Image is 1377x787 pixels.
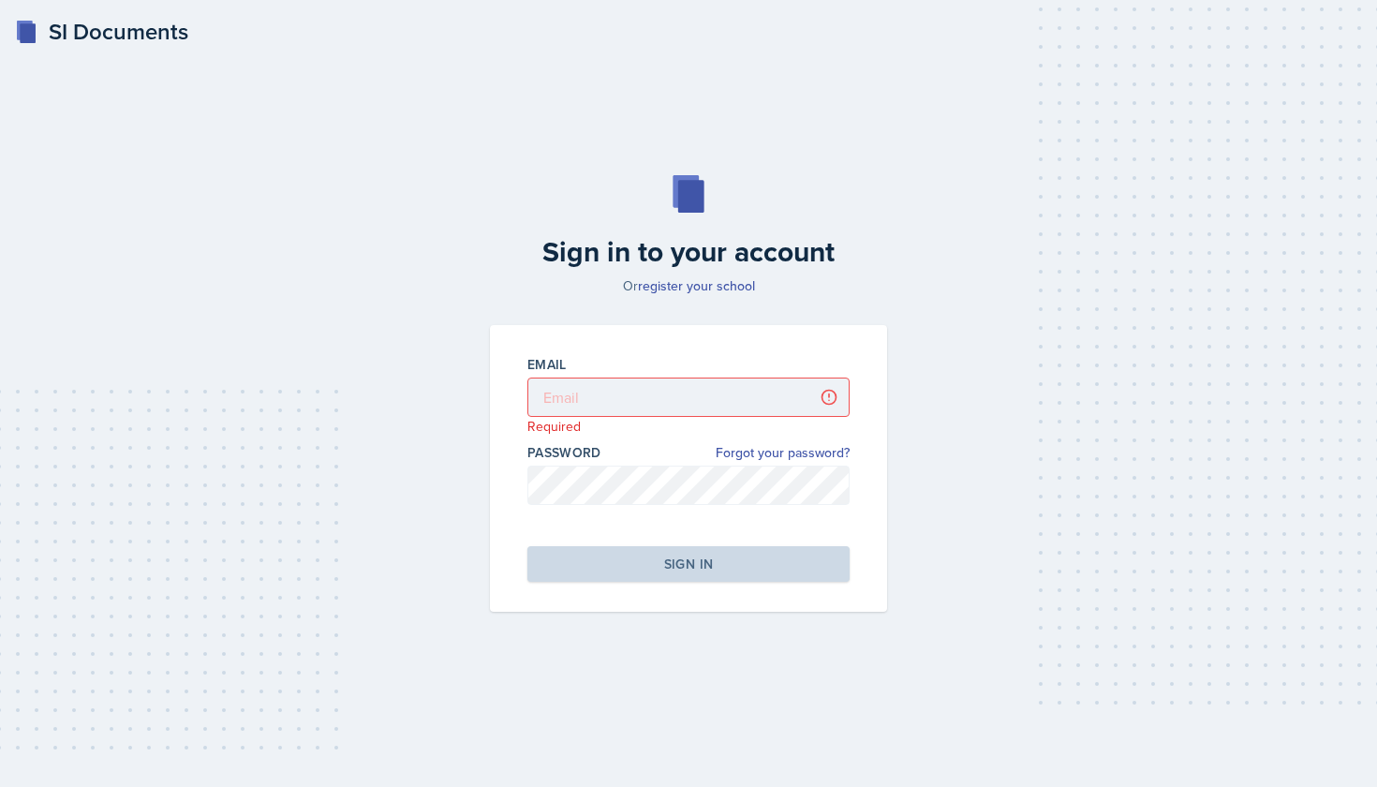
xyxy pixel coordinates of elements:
[479,235,898,269] h2: Sign in to your account
[15,15,188,49] a: SI Documents
[527,378,850,417] input: Email
[479,276,898,295] p: Or
[527,417,850,436] p: Required
[664,555,713,573] div: Sign in
[527,546,850,582] button: Sign in
[527,355,567,374] label: Email
[527,443,601,462] label: Password
[638,276,755,295] a: register your school
[716,443,850,463] a: Forgot your password?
